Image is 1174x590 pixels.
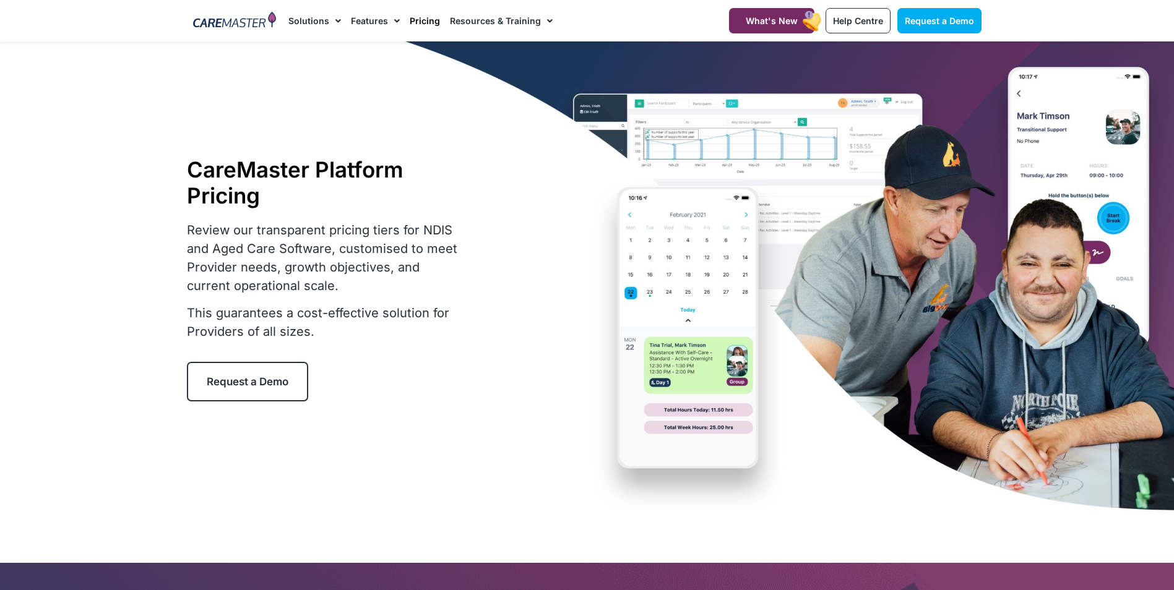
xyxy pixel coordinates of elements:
a: Request a Demo [187,362,308,401]
span: Help Centre [833,15,883,26]
span: Request a Demo [207,375,288,388]
a: What's New [729,8,814,33]
a: Help Centre [826,8,891,33]
a: Request a Demo [897,8,982,33]
h1: CareMaster Platform Pricing [187,156,465,208]
p: This guarantees a cost-effective solution for Providers of all sizes. [187,304,465,341]
img: CareMaster Logo [193,12,277,30]
span: Request a Demo [905,15,974,26]
span: What's New [746,15,798,26]
p: Review our transparent pricing tiers for NDIS and Aged Care Software, customised to meet Provider... [187,221,465,295]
